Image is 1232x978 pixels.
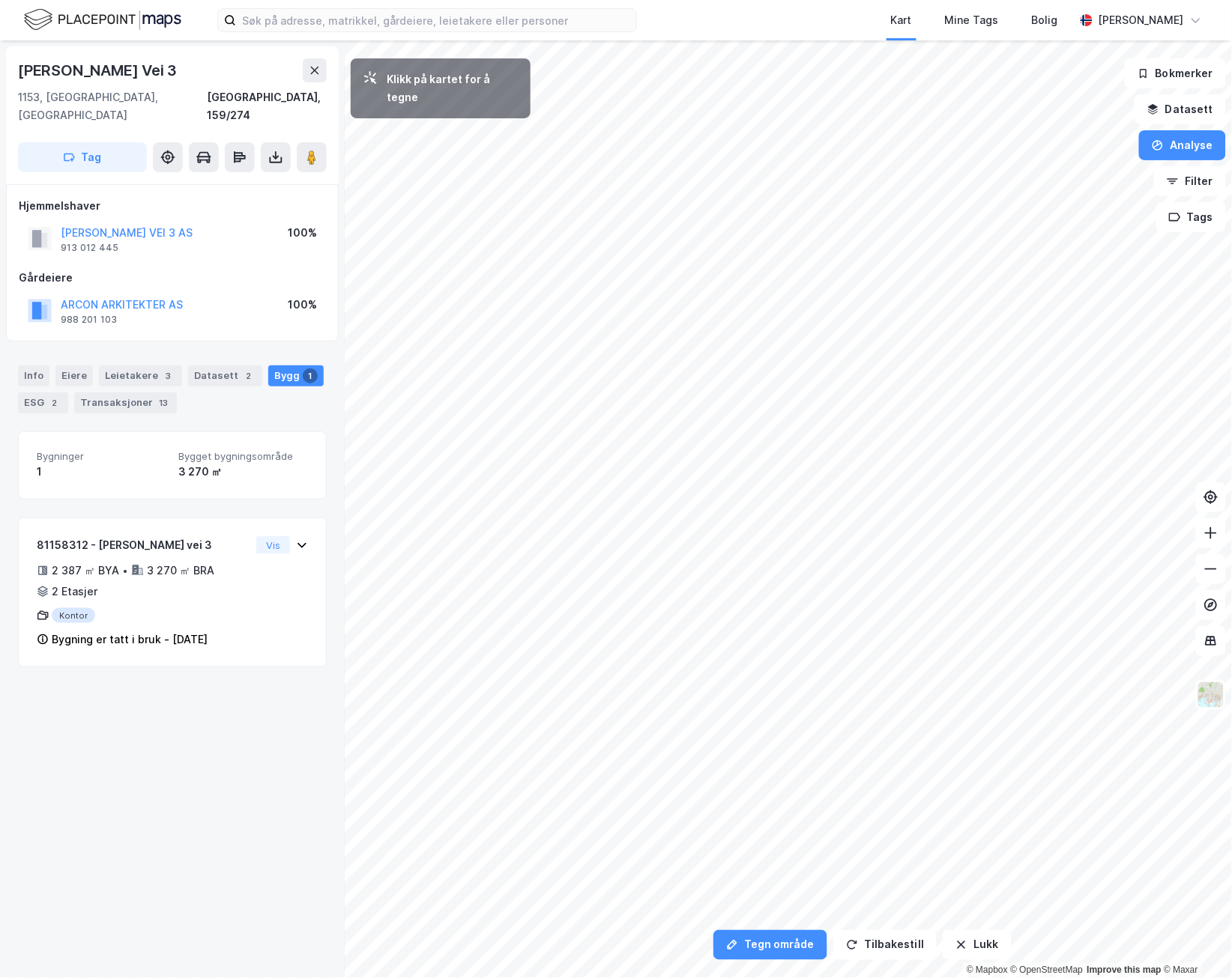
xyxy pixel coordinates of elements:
div: 81158312 - [PERSON_NAME] vei 3 [37,536,250,554]
div: 13 [156,395,171,410]
div: Info [18,365,49,386]
button: Tags [1156,202,1226,232]
button: Lukk [943,930,1011,960]
div: Leietakere [99,365,182,386]
a: Mapbox [967,965,1008,976]
span: Bygninger [37,450,166,463]
div: Gårdeiere [19,269,326,287]
div: Hjemmelshaver [19,197,326,215]
span: Bygget bygningsområde [178,450,308,463]
iframe: Chat Widget [1157,906,1232,978]
a: Improve this map [1087,965,1162,976]
div: 2 387 ㎡ BYA [52,562,119,580]
div: Mine Tags [945,11,999,29]
button: Vis [256,536,290,554]
div: 3 [161,368,176,383]
div: 2 [241,368,256,383]
div: 2 Etasjer [52,583,97,601]
div: 988 201 103 [61,314,117,326]
div: [PERSON_NAME] Vei 3 [18,58,180,82]
div: 100% [288,296,317,314]
div: Datasett [188,365,262,386]
button: Datasett [1135,94,1226,124]
div: Klikk på kartet for å tegne [387,70,519,106]
div: Kontrollprogram for chat [1157,906,1232,978]
div: [GEOGRAPHIC_DATA], 159/274 [207,88,327,124]
div: Bolig [1032,11,1058,29]
button: Tegn område [713,930,827,960]
img: logo.f888ab2527a4732fd821a326f86c7f29.svg [24,7,181,33]
img: Z [1197,681,1225,709]
div: Bygning er tatt i bruk - [DATE] [52,631,208,649]
div: 1 [303,368,318,383]
input: Søk på adresse, matrikkel, gårdeiere, leietakere eller personer [236,9,636,31]
div: [PERSON_NAME] [1099,11,1184,29]
div: Bygg [268,365,324,386]
button: Filter [1154,166,1226,196]
button: Tilbakestill [833,930,937,960]
button: Tag [18,142,147,172]
button: Bokmerker [1125,58,1226,88]
div: 3 270 ㎡ BRA [147,562,214,580]
div: 2 [47,395,62,410]
div: 3 270 ㎡ [178,463,308,481]
div: 913 012 445 [61,242,118,254]
div: 100% [288,224,317,242]
div: Eiere [55,365,93,386]
div: 1153, [GEOGRAPHIC_DATA], [GEOGRAPHIC_DATA] [18,88,207,124]
div: ESG [18,392,68,413]
button: Analyse [1139,130,1226,160]
div: Kart [891,11,912,29]
a: OpenStreetMap [1011,965,1084,976]
div: • [122,565,128,577]
div: Transaksjoner [74,392,177,413]
div: 1 [37,463,166,481]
